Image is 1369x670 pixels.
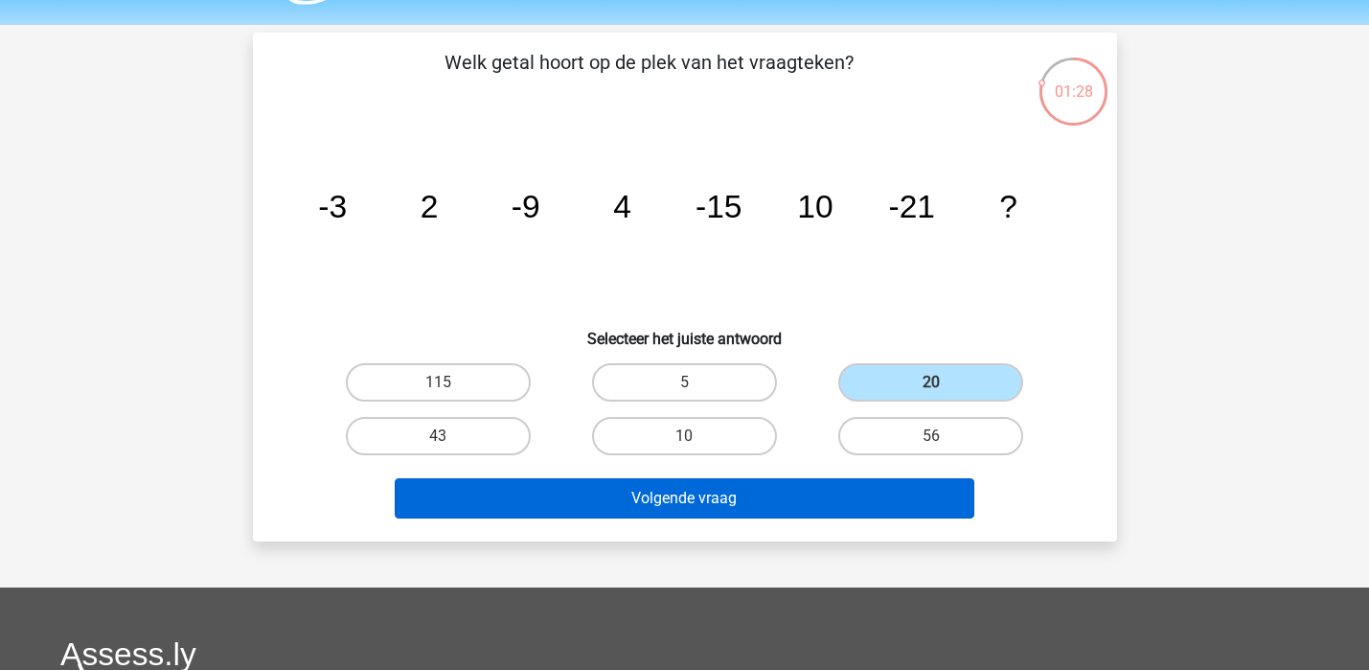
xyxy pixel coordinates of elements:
[1038,56,1109,104] div: 01:28
[284,314,1086,348] h6: Selecteer het juiste antwoord
[838,363,1023,402] label: 20
[318,189,347,224] tspan: -3
[420,189,438,224] tspan: 2
[511,189,539,224] tspan: -9
[284,48,1015,105] p: Welk getal hoort op de plek van het vraagteken?
[797,189,833,224] tspan: 10
[838,417,1023,455] label: 56
[592,417,777,455] label: 10
[346,417,531,455] label: 43
[346,363,531,402] label: 115
[592,363,777,402] label: 5
[613,189,631,224] tspan: 4
[888,189,935,224] tspan: -21
[395,478,974,519] button: Volgende vraag
[695,189,742,224] tspan: -15
[999,189,1017,224] tspan: ?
